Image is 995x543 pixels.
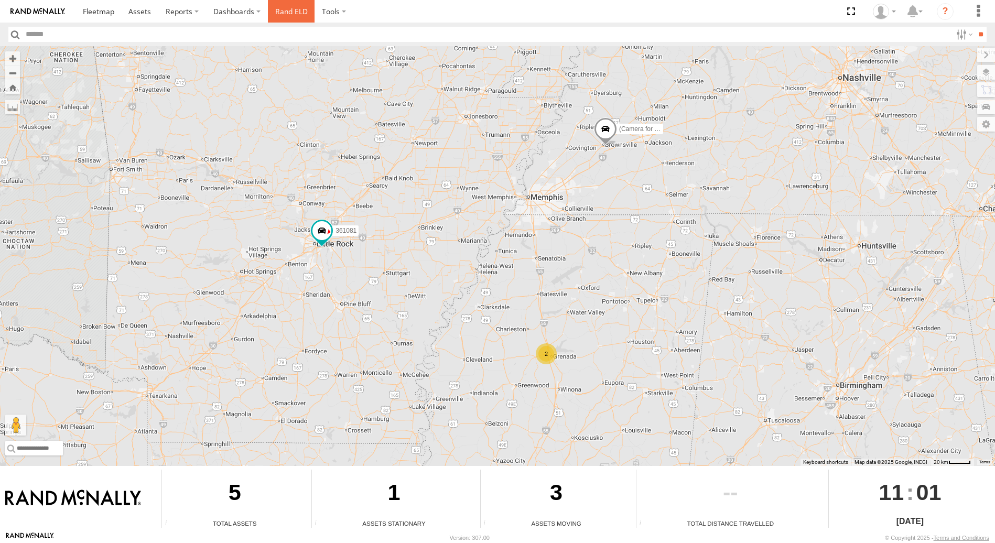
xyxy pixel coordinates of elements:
div: Total distance travelled by all assets within specified date range and applied filters [636,520,652,528]
button: Keyboard shortcuts [803,459,848,466]
button: Zoom in [5,51,20,66]
div: Version: 307.00 [450,535,490,541]
div: 3 [481,470,632,519]
div: 5 [162,470,307,519]
span: 20 km [934,459,948,465]
span: 361081 [336,226,356,234]
div: Total number of assets current in transit. [481,520,496,528]
div: Total Assets [162,519,307,528]
div: : [829,470,991,515]
button: Map Scale: 20 km per 39 pixels [931,459,974,466]
span: 11 [879,470,904,515]
div: 1 [312,470,477,519]
div: Total number of Enabled Assets [162,520,178,528]
div: Gene Roberts [869,4,900,19]
div: Total number of assets current stationary. [312,520,328,528]
i: ? [937,3,954,20]
div: Assets Moving [481,519,632,528]
div: Total Distance Travelled [636,519,825,528]
div: 2 [536,343,557,364]
a: Terms (opens in new tab) [979,460,990,464]
label: Measure [5,100,20,114]
div: Assets Stationary [312,519,477,528]
span: Map data ©2025 Google, INEGI [855,459,927,465]
label: Search Filter Options [952,27,975,42]
a: Visit our Website [6,533,54,543]
a: Terms and Conditions [934,535,989,541]
button: Zoom out [5,66,20,80]
img: rand-logo.svg [10,8,65,15]
span: (Camera for 361082) 357660104100789 [619,125,732,133]
div: © Copyright 2025 - [885,535,989,541]
span: 01 [916,470,941,515]
button: Zoom Home [5,80,20,94]
button: Drag Pegman onto the map to open Street View [5,415,26,436]
label: Map Settings [977,117,995,132]
div: [DATE] [829,515,991,528]
img: Rand McNally [5,490,141,507]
